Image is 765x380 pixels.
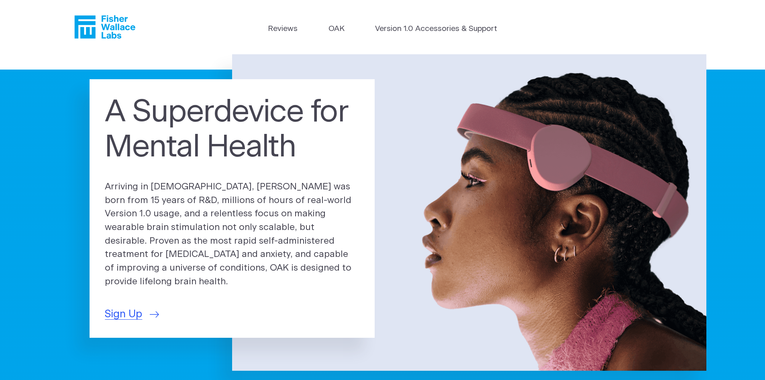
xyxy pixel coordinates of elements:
span: Sign Up [105,306,142,322]
a: Fisher Wallace [74,15,135,39]
p: Arriving in [DEMOGRAPHIC_DATA], [PERSON_NAME] was born from 15 years of R&D, millions of hours of... [105,180,359,289]
a: Reviews [268,23,298,35]
h1: A Superdevice for Mental Health [105,95,359,166]
a: Sign Up [105,306,159,322]
a: Version 1.0 Accessories & Support [375,23,497,35]
a: OAK [328,23,345,35]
